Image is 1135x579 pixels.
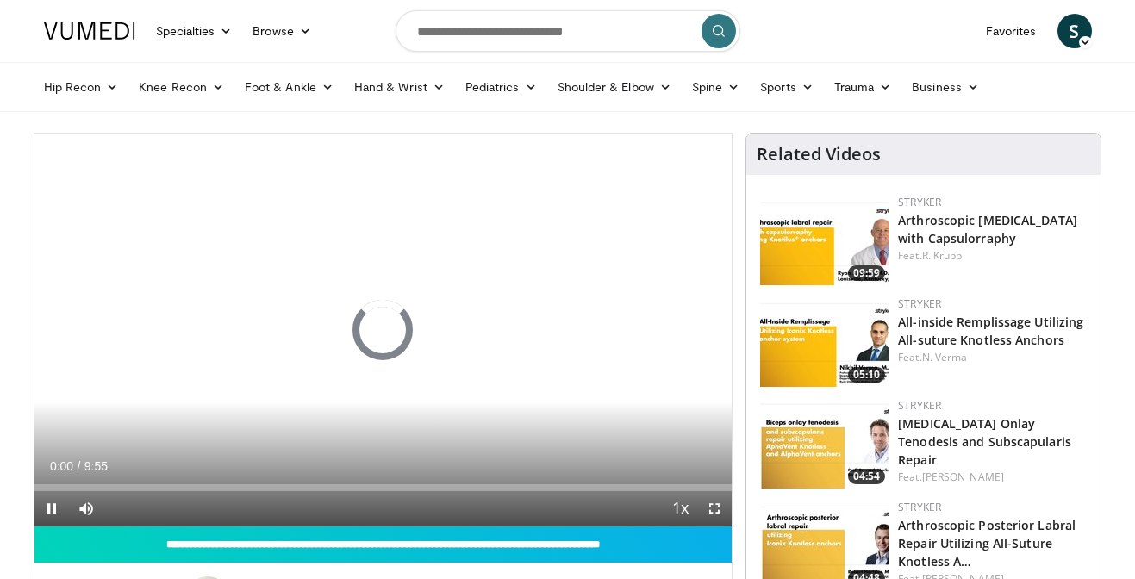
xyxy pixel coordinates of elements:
span: 04:54 [848,469,885,484]
a: Hip Recon [34,70,129,104]
a: Business [901,70,989,104]
input: Search topics, interventions [396,10,740,52]
img: f0e53f01-d5db-4f12-81ed-ecc49cba6117.150x105_q85_crop-smart_upscale.jpg [760,398,889,489]
a: Spine [682,70,750,104]
a: Hand & Wrist [344,70,455,104]
a: Arthroscopic [MEDICAL_DATA] with Capsulorraphy [898,212,1077,246]
button: Fullscreen [697,491,732,526]
div: Progress Bar [34,484,733,491]
a: Shoulder & Elbow [547,70,682,104]
a: [PERSON_NAME] [922,470,1004,484]
a: Stryker [898,500,941,514]
a: [MEDICAL_DATA] Onlay Tenodesis and Subscapularis Repair [898,415,1071,468]
img: c8a3b2cc-5bd4-4878-862c-e86fdf4d853b.150x105_q85_crop-smart_upscale.jpg [760,195,889,285]
span: 0:00 [50,459,73,473]
span: / [78,459,81,473]
a: Specialties [146,14,243,48]
a: S [1057,14,1092,48]
img: 0dbaa052-54c8-49be-8279-c70a6c51c0f9.150x105_q85_crop-smart_upscale.jpg [760,296,889,387]
button: Pause [34,491,69,526]
span: 9:55 [84,459,108,473]
a: Knee Recon [128,70,234,104]
a: Sports [750,70,824,104]
video-js: Video Player [34,134,733,526]
a: Arthroscopic Posterior Labral Repair Utilizing All-Suture Knotless A… [898,517,1076,570]
button: Playback Rate [663,491,697,526]
img: VuMedi Logo [44,22,135,40]
div: Feat. [898,470,1087,485]
a: Foot & Ankle [234,70,344,104]
h4: Related Videos [757,144,881,165]
div: Feat. [898,350,1087,365]
a: All-inside Remplissage Utilizing All-suture Knotless Anchors [898,314,1083,348]
a: Stryker [898,398,941,413]
a: Trauma [824,70,902,104]
div: Feat. [898,248,1087,264]
a: Stryker [898,296,941,311]
a: Stryker [898,195,941,209]
a: Favorites [976,14,1047,48]
a: Browse [242,14,321,48]
button: Mute [69,491,103,526]
a: R. Krupp [922,248,963,263]
a: Pediatrics [455,70,547,104]
span: 09:59 [848,265,885,281]
a: 05:10 [760,296,889,387]
a: 04:54 [760,398,889,489]
a: N. Verma [922,350,968,364]
a: 09:59 [760,195,889,285]
span: 05:10 [848,367,885,383]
